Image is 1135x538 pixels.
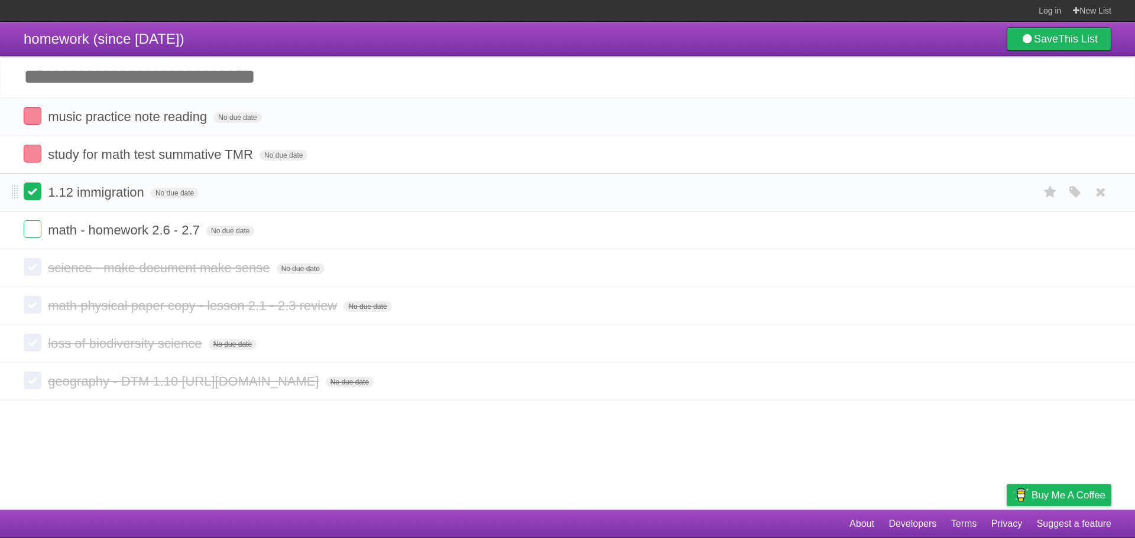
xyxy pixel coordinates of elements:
[48,185,147,200] span: 1.12 immigration
[24,182,41,200] label: Done
[24,31,184,47] span: homework (since [DATE])
[24,145,41,162] label: Done
[48,147,256,162] span: study for math test summative TMR
[343,301,391,312] span: No due date
[1013,485,1029,505] img: Buy me a coffee
[277,263,325,274] span: No due date
[24,371,41,389] label: Done
[1007,27,1111,51] a: SaveThis List
[24,334,41,351] label: Done
[151,188,199,198] span: No due date
[24,107,41,125] label: Done
[213,112,261,123] span: No due date
[24,296,41,314] label: Done
[24,220,41,238] label: Done
[991,513,1022,535] a: Privacy
[260,150,307,161] span: No due date
[24,258,41,276] label: Done
[48,260,273,275] span: science - make document make sense
[209,339,257,350] span: No due date
[849,513,874,535] a: About
[326,377,374,387] span: No due date
[48,298,340,313] span: math physical paper copy - lesson 2.1 - 2.3 review
[1007,484,1111,506] a: Buy me a coffee
[48,336,205,351] span: loss of biodiversity science
[888,513,936,535] a: Developers
[951,513,977,535] a: Terms
[48,374,322,389] span: geography - DTM 1.10 [URL][DOMAIN_NAME]
[206,226,254,236] span: No due date
[1037,513,1111,535] a: Suggest a feature
[1032,485,1105,506] span: Buy me a coffee
[1058,33,1098,45] b: This List
[1039,182,1062,202] label: Star task
[48,109,210,124] span: music practice note reading
[48,223,203,237] span: math - homework 2.6 - 2.7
